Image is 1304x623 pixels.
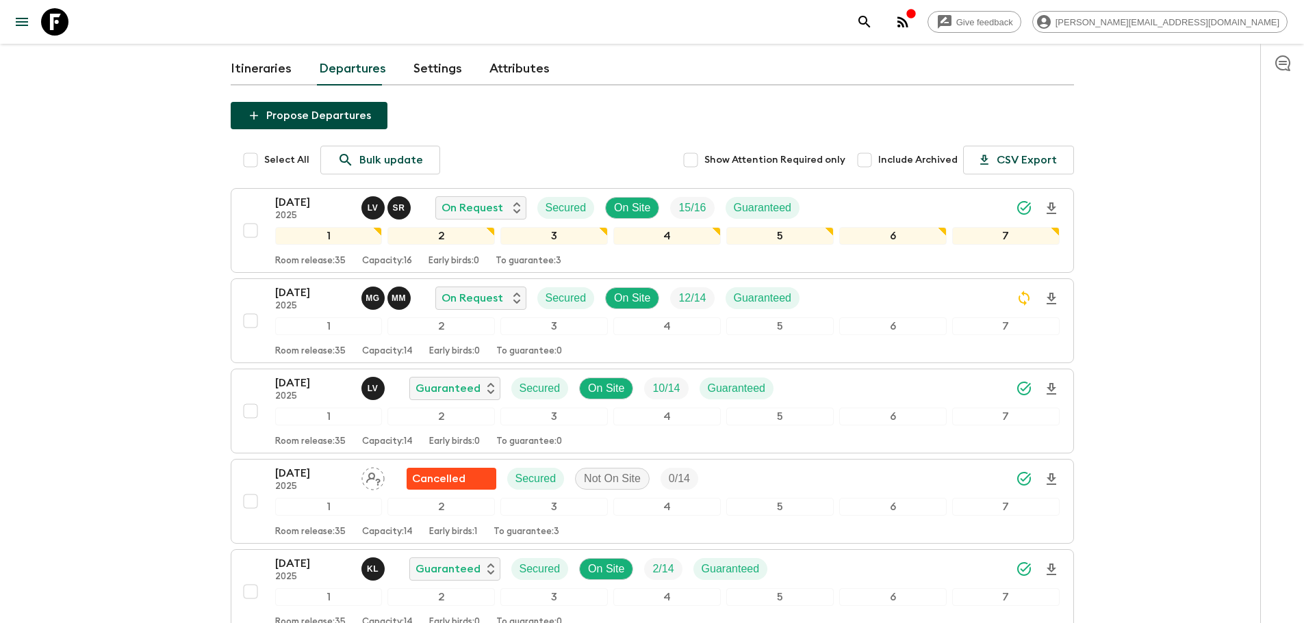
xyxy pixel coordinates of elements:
p: 2 / 14 [652,561,674,577]
p: Guaranteed [734,200,792,216]
p: [DATE] [275,284,350,301]
div: 7 [952,588,1060,606]
p: Guaranteed [734,290,792,306]
button: LV [361,377,387,400]
div: 5 [726,498,834,516]
div: 5 [726,317,834,335]
div: Trip Fill [644,377,688,399]
p: [DATE] [275,465,350,481]
p: Guaranteed [708,380,766,397]
div: 2 [387,498,495,516]
p: Guaranteed [416,380,481,397]
p: 2025 [275,211,350,222]
p: Early birds: 1 [429,527,477,538]
div: [PERSON_NAME][EMAIL_ADDRESS][DOMAIN_NAME] [1032,11,1288,33]
svg: Synced Successfully [1016,470,1032,487]
div: Trip Fill [661,468,698,490]
span: Lucas Valentim [361,381,387,392]
div: 4 [613,317,721,335]
a: Itineraries [231,53,292,85]
div: 3 [500,408,608,425]
div: 3 [500,588,608,606]
button: [DATE]2025Marcella Granatiere, Matias MolinaOn RequestSecuredOn SiteTrip FillGuaranteed1234567Roo... [231,278,1074,363]
div: 2 [387,317,495,335]
p: Secured [546,290,587,306]
div: Trip Fill [644,558,682,580]
button: [DATE]2025Assign pack leaderFlash Pack cancellationSecuredNot On SiteTrip Fill1234567Room release... [231,459,1074,544]
div: Secured [537,287,595,309]
p: 2025 [275,481,350,492]
p: L V [368,202,379,213]
p: On Site [588,561,624,577]
p: Capacity: 14 [362,346,413,357]
div: Secured [537,197,595,219]
div: Not On Site [575,468,650,490]
p: To guarantee: 0 [496,346,562,357]
div: 4 [613,498,721,516]
div: 4 [613,227,721,245]
p: Secured [515,470,557,487]
p: To guarantee: 3 [494,527,559,538]
div: 1 [275,317,383,335]
p: 2025 [275,391,350,402]
a: Bulk update [320,146,440,174]
p: [DATE] [275,375,350,391]
div: 6 [839,408,947,425]
a: Give feedback [928,11,1021,33]
p: Early birds: 0 [429,256,479,267]
div: 1 [275,227,383,245]
p: M M [392,293,406,304]
svg: Synced Successfully [1016,561,1032,577]
div: On Site [579,377,633,399]
button: CSV Export [963,146,1074,174]
p: 0 / 14 [669,470,690,487]
a: Settings [413,53,462,85]
span: Marcella Granatiere, Matias Molina [361,291,413,302]
span: Give feedback [949,17,1021,27]
div: 5 [726,588,834,606]
div: 5 [726,408,834,425]
p: Capacity: 16 [362,256,412,267]
p: On Site [614,200,650,216]
svg: Download Onboarding [1043,471,1060,488]
p: Secured [520,380,561,397]
div: 7 [952,317,1060,335]
button: menu [8,8,36,36]
div: 5 [726,227,834,245]
div: On Site [579,558,633,580]
div: Trip Fill [670,287,714,309]
div: 2 [387,227,495,245]
svg: Download Onboarding [1043,200,1060,217]
span: Show Attention Required only [704,153,845,167]
p: 12 / 14 [678,290,706,306]
span: Select All [264,153,309,167]
div: Secured [511,558,569,580]
p: Room release: 35 [275,256,346,267]
p: Early birds: 0 [429,436,480,447]
button: KL [361,557,387,581]
span: Include Archived [878,153,958,167]
div: Flash Pack cancellation [407,468,496,490]
p: L V [368,383,379,394]
div: 2 [387,408,495,425]
p: Guaranteed [416,561,481,577]
div: 1 [275,588,383,606]
button: MGMM [361,287,413,310]
p: Capacity: 14 [362,436,413,447]
button: LVSR [361,196,413,220]
p: Capacity: 14 [362,527,413,538]
div: 4 [613,408,721,425]
p: 15 / 16 [678,200,706,216]
p: Secured [546,200,587,216]
p: Room release: 35 [275,436,346,447]
span: Karen Leiva [361,561,387,572]
svg: Download Onboarding [1043,561,1060,578]
p: [DATE] [275,555,350,572]
div: 7 [952,227,1060,245]
div: 2 [387,588,495,606]
p: Not On Site [584,470,641,487]
button: search adventures [851,8,878,36]
div: 6 [839,317,947,335]
div: Secured [507,468,565,490]
a: Departures [319,53,386,85]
